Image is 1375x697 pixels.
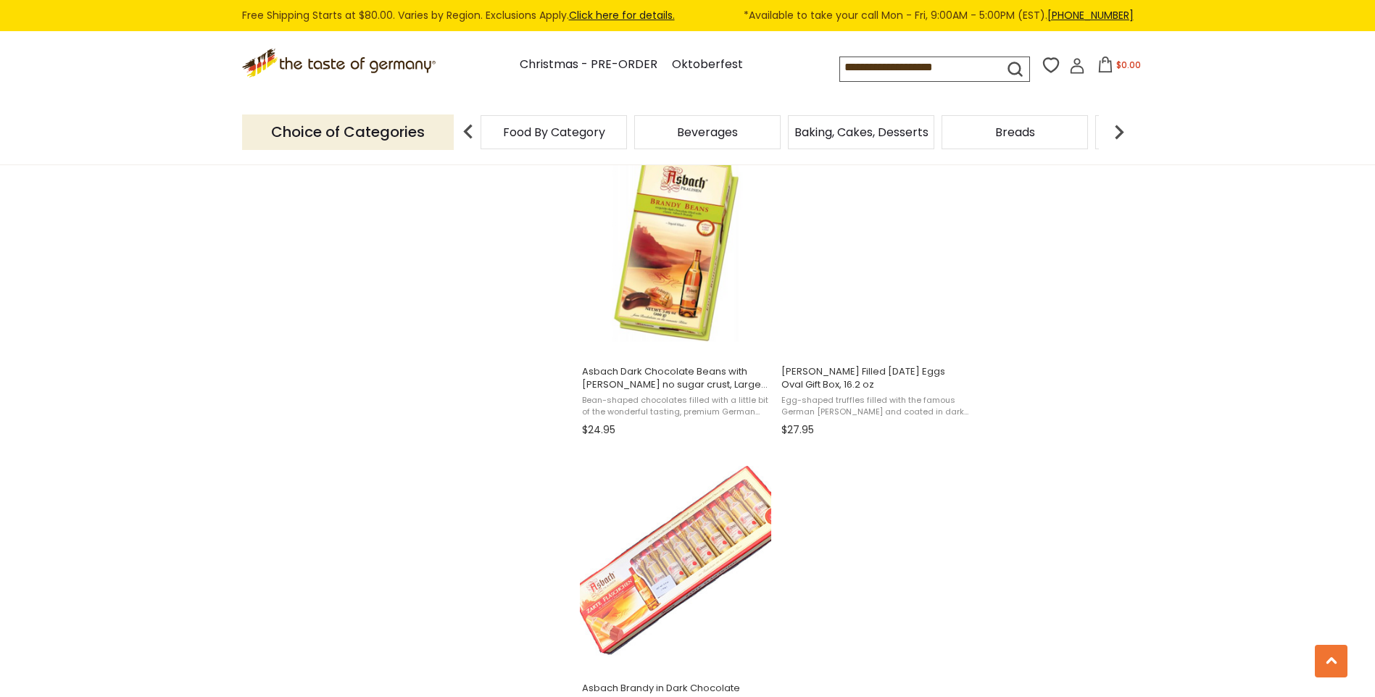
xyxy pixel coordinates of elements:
a: Christmas - PRE-ORDER [520,55,657,75]
a: Food By Category [503,127,605,138]
span: Egg-shaped truffles filled with the famous German [PERSON_NAME] and coated in dark chocolate. Eac... [781,395,969,417]
span: $24.95 [582,422,615,438]
a: Beverages [677,127,738,138]
a: Asbach Dark Chocolate Beans with Brandy no sugar crust, Large Gift Box 7.1 oz [580,137,772,441]
span: $27.95 [781,422,814,438]
a: [PHONE_NUMBER] [1047,8,1134,22]
span: *Available to take your call Mon - Fri, 9:00AM - 5:00PM (EST). [744,7,1134,24]
p: Choice of Categories [242,114,454,150]
div: Free Shipping Starts at $80.00. Varies by Region. Exclusions Apply. [242,7,1134,24]
span: Bean-shaped chocolates filled with a little bit of the wonderful tasting, premium German [PERSON_... [582,395,770,417]
a: Oktoberfest [672,55,743,75]
span: Asbach Dark Chocolate Beans with [PERSON_NAME] no sugar crust, Large Gift Box 7.1 oz [582,365,770,391]
img: previous arrow [454,117,483,146]
img: Asbach Brandy in Dark Chocolate Bottles 12pc. [580,466,772,658]
img: Asbach Brandy Filled Easter Eggs Oval Gift Box, 16.2 oz [779,150,971,342]
a: Breads [995,127,1035,138]
span: [PERSON_NAME] Filled [DATE] Eggs Oval Gift Box, 16.2 oz [781,365,969,391]
img: next arrow [1105,117,1134,146]
a: Asbach Brandy Filled Easter Eggs Oval Gift Box, 16.2 oz [779,137,971,441]
span: $0.00 [1116,59,1141,71]
img: Asbach Dark Chocolate Beans with Brandy in Large Gift Box (no sugar crust) [580,150,772,342]
a: Baking, Cakes, Desserts [794,127,929,138]
a: Click here for details. [569,8,675,22]
button: $0.00 [1088,57,1150,78]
